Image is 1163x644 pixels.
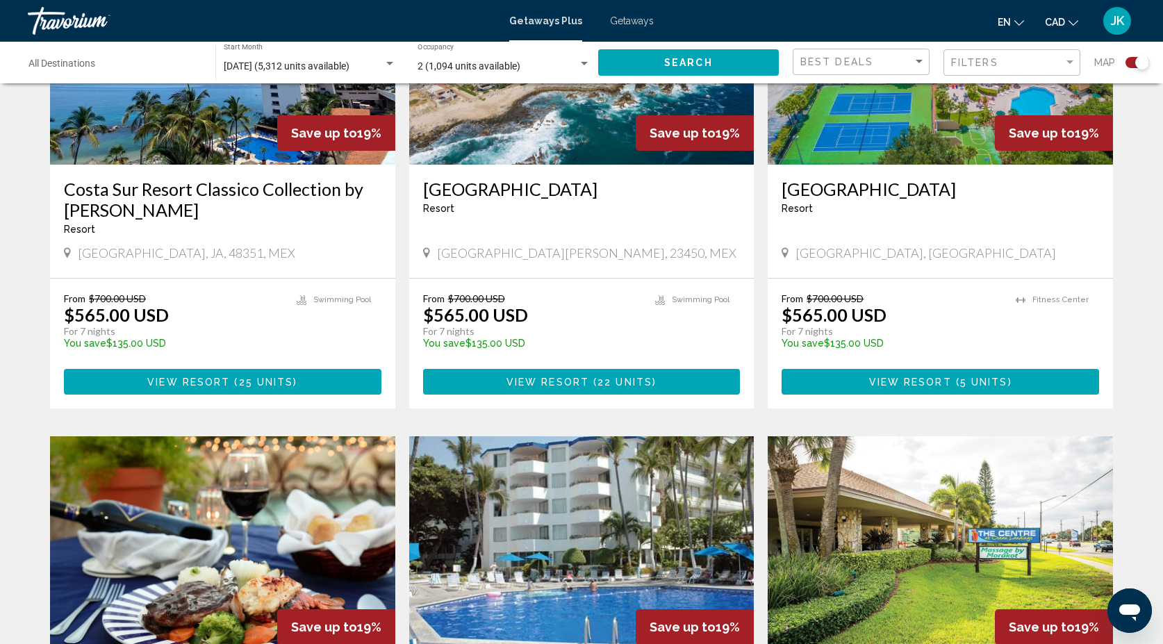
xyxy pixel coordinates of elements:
[291,620,357,634] span: Save up to
[952,377,1012,388] span: ( )
[1099,6,1135,35] button: User Menu
[423,292,445,304] span: From
[807,292,864,304] span: $700.00 USD
[1094,53,1115,72] span: Map
[1009,126,1075,140] span: Save up to
[782,304,886,325] p: $565.00 USD
[672,295,729,304] span: Swimming Pool
[239,377,294,388] span: 25 units
[998,17,1011,28] span: en
[64,338,106,349] span: You save
[636,115,754,151] div: 19%
[951,57,998,68] span: Filters
[1111,14,1124,28] span: JK
[28,7,495,35] a: Travorium
[943,49,1080,77] button: Filter
[423,325,642,338] p: For 7 nights
[995,115,1113,151] div: 19%
[64,338,283,349] p: $135.00 USD
[782,292,803,304] span: From
[89,292,146,304] span: $700.00 USD
[423,338,642,349] p: $135.00 USD
[64,325,283,338] p: For 7 nights
[960,377,1008,388] span: 5 units
[64,179,381,220] a: Costa Sur Resort Classico Collection by [PERSON_NAME]
[423,179,741,199] a: [GEOGRAPHIC_DATA]
[589,377,657,388] span: ( )
[1032,295,1089,304] span: Fitness Center
[610,15,654,26] a: Getaways
[224,60,349,72] span: [DATE] (5,312 units available)
[650,126,716,140] span: Save up to
[664,58,713,69] span: Search
[509,15,582,26] a: Getaways Plus
[795,245,1056,261] span: [GEOGRAPHIC_DATA], [GEOGRAPHIC_DATA]
[277,115,395,151] div: 19%
[423,369,741,395] button: View Resort(22 units)
[423,203,454,214] span: Resort
[423,304,528,325] p: $565.00 USD
[782,179,1099,199] a: [GEOGRAPHIC_DATA]
[597,377,652,388] span: 22 units
[1045,17,1065,28] span: CAD
[423,338,465,349] span: You save
[64,292,85,304] span: From
[1009,620,1075,634] span: Save up to
[230,377,297,388] span: ( )
[506,377,589,388] span: View Resort
[291,126,357,140] span: Save up to
[448,292,505,304] span: $700.00 USD
[782,325,1002,338] p: For 7 nights
[64,369,381,395] button: View Resort(25 units)
[147,377,230,388] span: View Resort
[782,203,813,214] span: Resort
[598,49,779,75] button: Search
[782,338,824,349] span: You save
[418,60,520,72] span: 2 (1,094 units available)
[1107,588,1152,633] iframe: Button to launch messaging window
[64,304,169,325] p: $565.00 USD
[782,338,1002,349] p: $135.00 USD
[64,224,95,235] span: Resort
[998,12,1024,32] button: Change language
[800,56,873,67] span: Best Deals
[650,620,716,634] span: Save up to
[437,245,736,261] span: [GEOGRAPHIC_DATA][PERSON_NAME], 23450, MEX
[78,245,295,261] span: [GEOGRAPHIC_DATA], JA, 48351, MEX
[869,377,952,388] span: View Resort
[313,295,371,304] span: Swimming Pool
[1045,12,1078,32] button: Change currency
[800,56,925,68] mat-select: Sort by
[782,369,1099,395] button: View Resort(5 units)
